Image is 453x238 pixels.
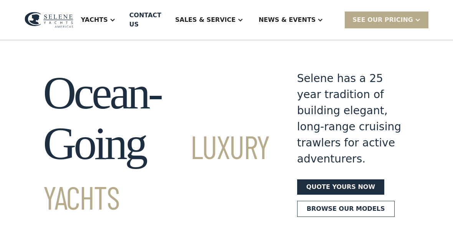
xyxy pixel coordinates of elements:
div: Sales & Service [167,5,251,35]
div: SEE Our Pricing [345,11,428,28]
h1: Ocean-Going [43,68,269,220]
div: Sales & Service [175,15,235,25]
div: News & EVENTS [259,15,316,25]
div: Contact US [129,11,161,29]
a: Browse our models [297,201,395,217]
div: Yachts [73,5,123,35]
span: Luxury Yachts [43,127,269,216]
div: Yachts [81,15,108,25]
div: News & EVENTS [251,5,331,35]
img: logo [25,12,73,28]
div: Selene has a 25 year tradition of building elegant, long-range cruising trawlers for active adven... [297,71,410,167]
div: SEE Our Pricing [352,15,413,25]
a: Quote yours now [297,179,384,195]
